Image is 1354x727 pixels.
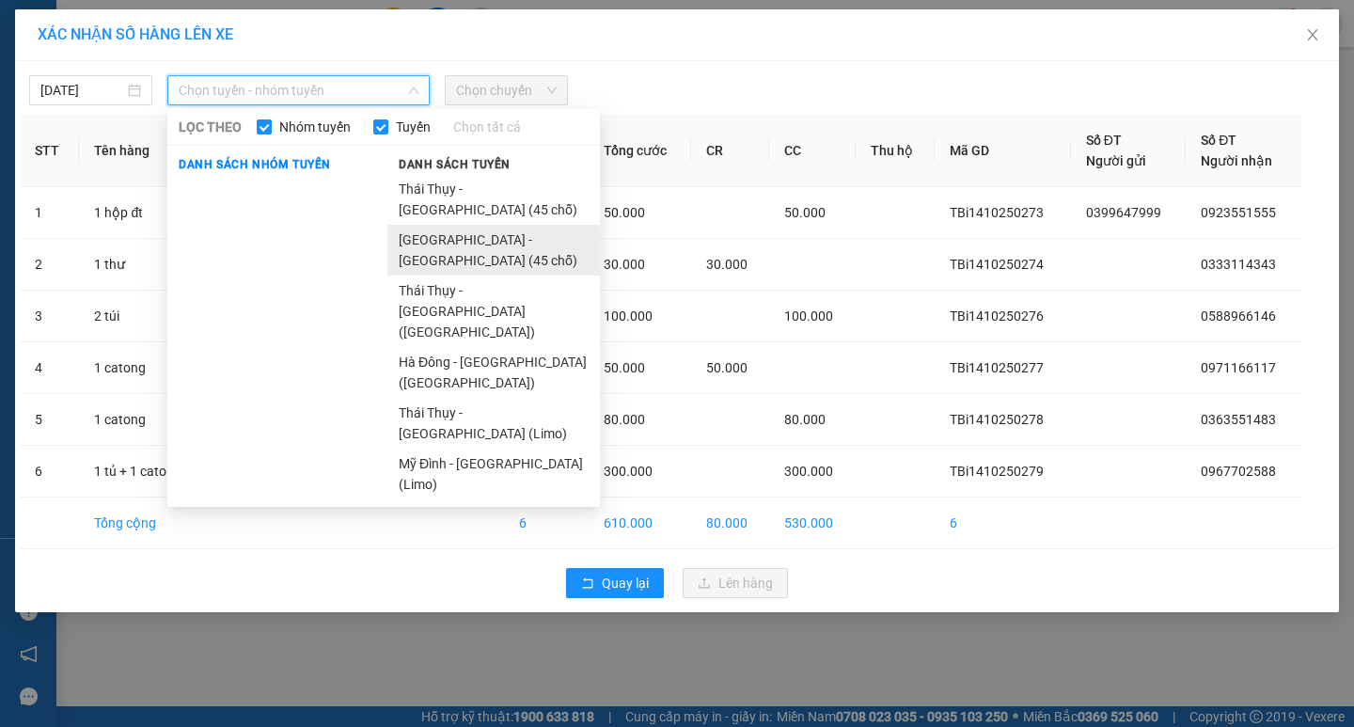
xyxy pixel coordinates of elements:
[40,10,243,24] strong: CÔNG TY VẬN TẢI ĐỨC TRƯỞNG
[40,80,124,101] input: 14/10/2025
[604,257,645,272] span: 30.000
[1286,9,1339,62] button: Close
[784,412,826,427] span: 80.000
[935,115,1071,187] th: Mã GD
[55,68,230,118] span: 14 [PERSON_NAME], [PERSON_NAME]
[691,115,769,187] th: CR
[691,498,769,549] td: 80.000
[20,115,79,187] th: STT
[387,347,600,398] li: Hà Đông - [GEOGRAPHIC_DATA] ([GEOGRAPHIC_DATA])
[581,577,594,592] span: rollback
[1201,360,1276,375] span: 0971166117
[110,27,173,41] strong: HOTLINE :
[58,127,147,143] span: -
[1201,153,1272,168] span: Người nhận
[1305,27,1320,42] span: close
[20,239,79,291] td: 2
[602,573,649,593] span: Quay lại
[1201,412,1276,427] span: 0363551483
[589,498,690,549] td: 610.000
[769,498,856,549] td: 530.000
[55,48,59,64] span: -
[79,115,208,187] th: Tên hàng
[387,174,600,225] li: Thái Thụy - [GEOGRAPHIC_DATA] (45 chỗ)
[387,225,600,276] li: [GEOGRAPHIC_DATA] - [GEOGRAPHIC_DATA] (45 chỗ)
[769,115,856,187] th: CC
[453,117,521,137] a: Chọn tất cả
[604,412,645,427] span: 80.000
[950,412,1044,427] span: TBi1410250278
[63,127,147,143] span: 0967702588
[706,360,748,375] span: 50.000
[950,464,1044,479] span: TBi1410250279
[456,76,557,104] span: Chọn chuyến
[408,85,419,96] span: down
[20,342,79,394] td: 4
[79,446,208,498] td: 1 tủ + 1 catong
[950,257,1044,272] span: TBi1410250274
[604,464,653,479] span: 300.000
[950,205,1044,220] span: TBi1410250273
[935,498,1071,549] td: 6
[79,187,208,239] td: 1 hộp đt
[79,342,208,394] td: 1 catong
[1201,464,1276,479] span: 0967702588
[387,398,600,449] li: Thái Thụy - [GEOGRAPHIC_DATA] (Limo)
[1086,205,1161,220] span: 0399647999
[20,394,79,446] td: 5
[784,308,833,324] span: 100.000
[1201,257,1276,272] span: 0333114343
[20,291,79,342] td: 3
[387,449,600,499] li: Mỹ Đình - [GEOGRAPHIC_DATA] (Limo)
[79,291,208,342] td: 2 túi
[179,117,242,137] span: LỌC THEO
[79,498,208,549] td: Tổng cộng
[20,187,79,239] td: 1
[79,394,208,446] td: 1 catong
[950,308,1044,324] span: TBi1410250276
[38,25,233,43] span: XÁC NHẬN SỐ HÀNG LÊN XE
[387,276,600,347] li: Thái Thụy - [GEOGRAPHIC_DATA] ([GEOGRAPHIC_DATA])
[14,76,34,90] span: Gửi
[387,156,522,173] span: Danh sách tuyến
[1201,133,1236,148] span: Số ĐT
[604,205,645,220] span: 50.000
[1201,308,1276,324] span: 0588966146
[1086,133,1122,148] span: Số ĐT
[856,115,935,187] th: Thu hộ
[706,257,748,272] span: 30.000
[1086,153,1146,168] span: Người gửi
[784,205,826,220] span: 50.000
[272,117,358,137] span: Nhóm tuyến
[388,117,438,137] span: Tuyến
[179,76,418,104] span: Chọn tuyến - nhóm tuyến
[950,360,1044,375] span: TBi1410250277
[55,68,230,118] span: VP [PERSON_NAME] -
[604,308,653,324] span: 100.000
[589,115,690,187] th: Tổng cước
[504,498,590,549] td: 6
[784,464,833,479] span: 300.000
[79,239,208,291] td: 1 thư
[683,568,788,598] button: uploadLên hàng
[604,360,645,375] span: 50.000
[167,156,342,173] span: Danh sách nhóm tuyến
[1201,205,1276,220] span: 0923551555
[20,446,79,498] td: 6
[566,568,664,598] button: rollbackQuay lại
